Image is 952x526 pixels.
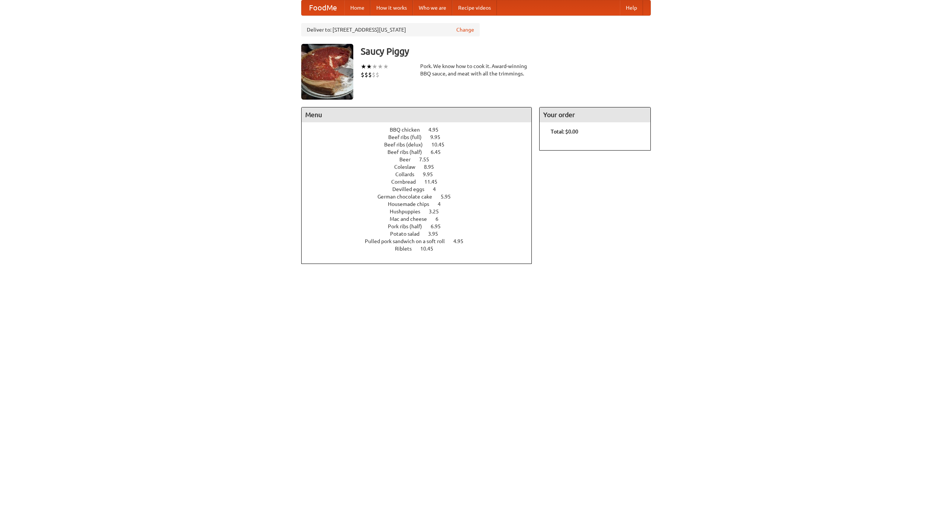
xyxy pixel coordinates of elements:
span: Cornbread [391,179,423,185]
span: 10.45 [420,246,441,252]
span: 6.95 [431,223,448,229]
span: 3.95 [428,231,446,237]
a: Beef ribs (full) 9.95 [388,134,454,140]
li: ★ [383,62,389,71]
span: 7.55 [419,156,437,162]
span: BBQ chicken [390,127,427,133]
a: Housemade chips 4 [388,201,454,207]
img: angular.jpg [301,44,353,100]
b: Total: $0.00 [551,129,578,135]
li: $ [368,71,372,79]
a: Recipe videos [452,0,497,15]
li: $ [361,71,364,79]
a: Who we are [413,0,452,15]
li: ★ [366,62,372,71]
span: Beef ribs (full) [388,134,429,140]
span: 10.45 [431,142,452,148]
span: Coleslaw [394,164,423,170]
span: Beef ribs (half) [387,149,430,155]
span: 4 [438,201,448,207]
a: FoodMe [302,0,344,15]
a: German chocolate cake 5.95 [377,194,464,200]
li: $ [364,71,368,79]
span: Pulled pork sandwich on a soft roll [365,238,452,244]
a: Coleslaw 8.95 [394,164,448,170]
h4: Menu [302,107,531,122]
span: 3.25 [429,209,446,214]
span: Mac and cheese [390,216,434,222]
span: Potato salad [390,231,427,237]
span: Hushpuppies [390,209,428,214]
a: Pulled pork sandwich on a soft roll 4.95 [365,238,477,244]
li: ★ [377,62,383,71]
a: Cornbread 11.45 [391,179,451,185]
span: 11.45 [424,179,445,185]
a: Pork ribs (half) 6.95 [388,223,454,229]
span: 8.95 [424,164,441,170]
a: Beef ribs (half) 6.45 [387,149,454,155]
a: Beef ribs (delux) 10.45 [384,142,458,148]
li: ★ [361,62,366,71]
span: 4 [433,186,443,192]
a: Change [456,26,474,33]
span: Devilled eggs [392,186,432,192]
span: Beer [399,156,418,162]
div: Pork. We know how to cook it. Award-winning BBQ sauce, and meat with all the trimmings. [420,62,532,77]
a: Riblets 10.45 [395,246,447,252]
h3: Saucy Piggy [361,44,651,59]
span: 4.95 [428,127,446,133]
div: Deliver to: [STREET_ADDRESS][US_STATE] [301,23,480,36]
a: Home [344,0,370,15]
span: Pork ribs (half) [388,223,430,229]
span: 5.95 [441,194,458,200]
a: How it works [370,0,413,15]
a: Beer 7.55 [399,156,443,162]
span: Collards [395,171,422,177]
a: Mac and cheese 6 [390,216,452,222]
a: Hushpuppies 3.25 [390,209,453,214]
a: BBQ chicken 4.95 [390,127,452,133]
a: Devilled eggs 4 [392,186,450,192]
a: Collards 9.95 [395,171,447,177]
span: Beef ribs (delux) [384,142,430,148]
a: Help [620,0,643,15]
span: Housemade chips [388,201,437,207]
span: 9.95 [430,134,448,140]
span: Riblets [395,246,419,252]
a: Potato salad 3.95 [390,231,452,237]
span: 4.95 [453,238,471,244]
span: 9.95 [423,171,440,177]
li: $ [372,71,376,79]
span: 6 [435,216,446,222]
span: German chocolate cake [377,194,440,200]
li: ★ [372,62,377,71]
li: $ [376,71,379,79]
span: 6.45 [431,149,448,155]
h4: Your order [540,107,650,122]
